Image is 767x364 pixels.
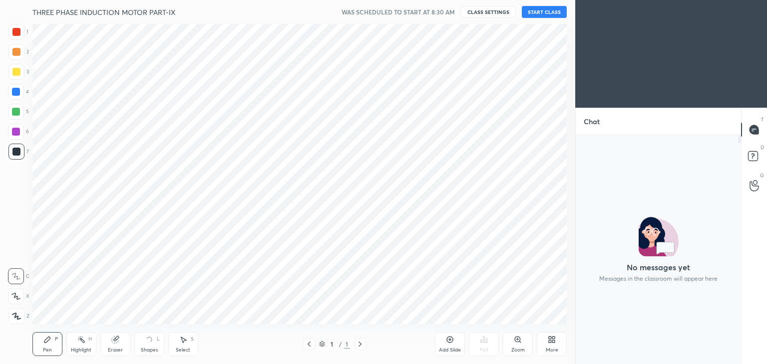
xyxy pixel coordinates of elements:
div: 2 [8,44,29,60]
div: Pen [43,348,52,353]
div: C [8,268,29,284]
button: START CLASS [522,6,567,18]
div: L [157,337,160,342]
p: T [761,116,764,123]
div: animation [143,334,155,346]
button: CLASS SETTINGS [461,6,516,18]
div: 5 [8,104,29,120]
div: More [546,348,558,353]
div: P [55,337,58,342]
div: 1 [344,340,350,349]
div: / [339,341,342,347]
div: Highlight [71,348,91,353]
div: 1 [8,24,28,40]
p: D [761,144,764,151]
div: 7 [8,144,29,160]
div: 6 [8,124,29,140]
div: H [88,337,92,342]
div: Eraser [108,348,123,353]
h5: WAS SCHEDULED TO START AT 8:30 AM [342,7,455,16]
div: 3 [8,64,29,80]
p: G [760,172,764,179]
div: Zoom [511,348,525,353]
p: Chat [576,108,608,135]
div: X [8,288,29,304]
div: Select [176,348,190,353]
div: Add Slide [439,348,461,353]
div: S [191,337,194,342]
div: Shapes [141,348,158,353]
div: 1 [327,341,337,347]
h4: THREE PHASE INDUCTION MOTOR PART-IX [32,7,175,17]
div: Z [8,308,29,324]
div: 4 [8,84,29,100]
